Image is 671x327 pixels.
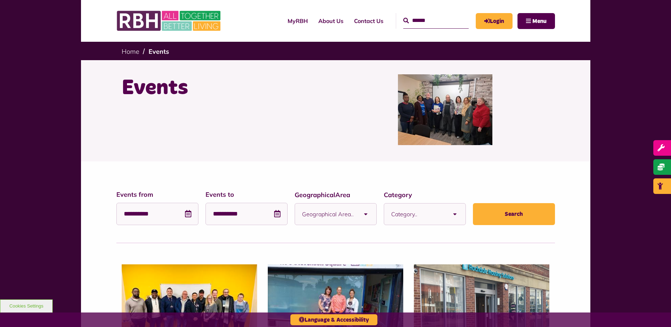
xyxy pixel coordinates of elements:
[639,295,671,327] iframe: Netcall Web Assistant for live chat
[295,190,377,200] label: GeographicalArea
[476,13,513,29] a: MyRBH
[149,47,169,56] a: Events
[122,47,139,56] a: Home
[313,11,349,30] a: About Us
[517,13,555,29] button: Navigation
[384,190,466,200] label: Category
[206,190,288,199] label: Events to
[116,7,222,35] img: RBH
[391,203,444,225] span: Category..
[532,18,546,24] span: Menu
[398,74,492,145] img: Group photo of customers and colleagues at Spotland Community Centre
[290,314,377,325] button: Language & Accessibility
[349,11,389,30] a: Contact Us
[302,203,355,225] span: Geographical Area..
[282,11,313,30] a: MyRBH
[122,74,330,102] h1: Events
[116,190,198,199] label: Events from
[473,203,555,225] button: Search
